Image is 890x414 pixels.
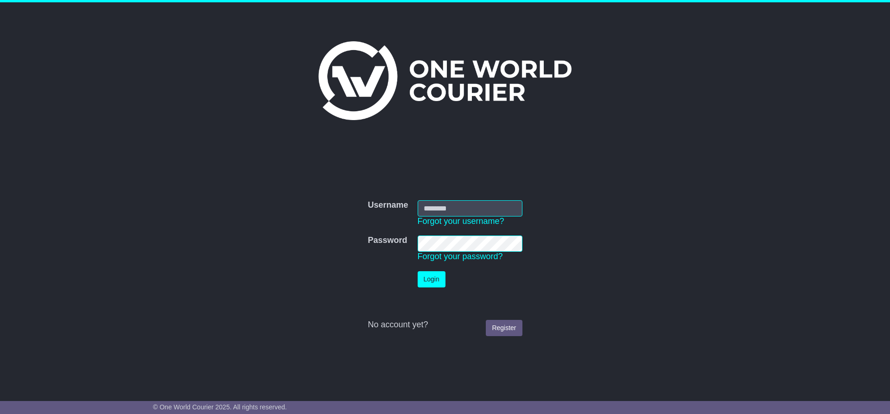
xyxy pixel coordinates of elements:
label: Username [368,200,408,210]
span: © One World Courier 2025. All rights reserved. [153,403,287,411]
img: One World [318,41,572,120]
div: No account yet? [368,320,522,330]
a: Forgot your username? [418,217,504,226]
button: Login [418,271,445,287]
a: Forgot your password? [418,252,503,261]
a: Register [486,320,522,336]
label: Password [368,236,407,246]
